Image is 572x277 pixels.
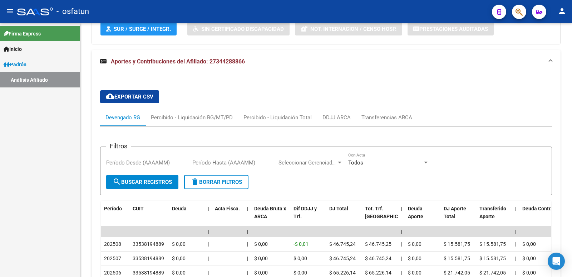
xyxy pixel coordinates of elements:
[444,255,470,261] span: $ 15.581,75
[191,179,242,185] span: Borrar Filtros
[212,201,244,233] datatable-header-cell: Acta Fisca.
[172,206,187,211] span: Deuda
[4,61,26,68] span: Padrón
[105,114,140,121] div: Devengado RG
[479,241,506,247] span: $ 15.581,75
[365,255,391,261] span: $ 46.745,24
[515,206,517,211] span: |
[4,45,22,53] span: Inicio
[130,201,169,233] datatable-header-cell: CUIT
[401,229,402,234] span: |
[444,241,470,247] span: $ 15.581,75
[444,270,470,276] span: $ 21.742,05
[398,201,405,233] datatable-header-cell: |
[106,92,114,101] mat-icon: cloud_download
[515,229,517,234] span: |
[113,177,121,186] mat-icon: search
[405,201,441,233] datatable-header-cell: Deuda Aporte
[114,26,171,32] span: SUR / SURGE / INTEGR.
[247,270,248,276] span: |
[247,229,248,234] span: |
[133,206,144,211] span: CUIT
[558,7,566,15] mat-icon: person
[106,141,131,151] h3: Filtros
[444,206,466,220] span: DJ Aporte Total
[522,270,536,276] span: $ 0,00
[479,255,506,261] span: $ 15.581,75
[106,175,178,189] button: Buscar Registros
[522,241,536,247] span: $ 0,00
[512,201,519,233] datatable-header-cell: |
[100,90,159,103] button: Exportar CSV
[208,206,209,211] span: |
[111,58,245,65] span: Aportes y Contribuciones del Afiliado: 27344288866
[104,270,121,276] span: 202506
[401,270,402,276] span: |
[208,270,209,276] span: |
[408,22,494,35] button: Prestaciones Auditadas
[294,206,317,220] span: Dif DDJJ y Trf.
[548,253,565,270] div: Open Intercom Messenger
[172,255,186,261] span: $ 0,00
[243,114,312,121] div: Percibido - Liquidación Total
[254,255,268,261] span: $ 0,00
[254,206,286,220] span: Deuda Bruta x ARCA
[479,270,506,276] span: $ 21.742,05
[515,270,516,276] span: |
[401,241,402,247] span: |
[172,241,186,247] span: $ 0,00
[519,201,555,233] datatable-header-cell: Deuda Contr.
[365,241,391,247] span: $ 46.745,25
[295,22,402,35] button: Not. Internacion / Censo Hosp.
[365,270,391,276] span: $ 65.226,14
[310,26,396,32] span: Not. Internacion / Censo Hosp.
[254,270,268,276] span: $ 0,00
[208,255,209,261] span: |
[251,201,291,233] datatable-header-cell: Deuda Bruta x ARCA
[247,255,248,261] span: |
[408,270,421,276] span: $ 0,00
[208,229,209,234] span: |
[169,201,205,233] datatable-header-cell: Deuda
[92,50,561,73] mat-expansion-panel-header: Aportes y Contribuciones del Afiliado: 27344288866
[133,240,164,248] div: 33538194889
[294,241,309,247] span: -$ 0,01
[361,114,412,121] div: Transferencias ARCA
[104,241,121,247] span: 202508
[329,255,356,261] span: $ 46.745,24
[326,201,362,233] datatable-header-cell: DJ Total
[191,177,199,186] mat-icon: delete
[104,206,122,211] span: Período
[408,206,423,220] span: Deuda Aporte
[184,175,248,189] button: Borrar Filtros
[515,241,516,247] span: |
[329,241,356,247] span: $ 46.745,24
[408,255,421,261] span: $ 0,00
[479,206,506,220] span: Transferido Aporte
[172,270,186,276] span: $ 0,00
[329,206,348,211] span: DJ Total
[322,114,351,121] div: DDJJ ARCA
[401,206,402,211] span: |
[205,201,212,233] datatable-header-cell: |
[419,26,488,32] span: Prestaciones Auditadas
[247,241,248,247] span: |
[278,159,336,166] span: Seleccionar Gerenciador
[4,30,41,38] span: Firma Express
[100,22,177,35] button: SUR / SURGE / INTEGR.
[515,255,516,261] span: |
[133,269,164,277] div: 33538194889
[477,201,512,233] datatable-header-cell: Transferido Aporte
[254,241,268,247] span: $ 0,00
[215,206,240,211] span: Acta Fisca.
[247,206,248,211] span: |
[362,201,398,233] datatable-header-cell: Tot. Trf. Bruto
[408,241,421,247] span: $ 0,00
[441,201,477,233] datatable-header-cell: DJ Aporte Total
[133,254,164,263] div: 33538194889
[291,201,326,233] datatable-header-cell: Dif DDJJ y Trf.
[401,255,402,261] span: |
[329,270,356,276] span: $ 65.226,14
[208,241,209,247] span: |
[101,201,130,233] datatable-header-cell: Período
